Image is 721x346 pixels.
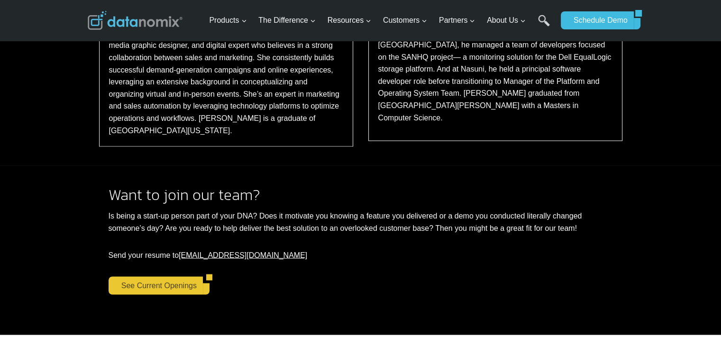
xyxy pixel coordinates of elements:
[109,27,343,137] p: [PERSON_NAME] is a data-driven marketing leader, creative multi-media graphic designer, and digit...
[209,14,246,27] span: Products
[109,276,203,294] a: See Current Openings
[487,14,526,27] span: About Us
[88,11,183,30] img: Datanomix
[561,11,634,29] a: Schedule Demo
[538,15,550,36] a: Search
[378,2,612,124] p: [PERSON_NAME] is a leader in software engineering with a strong background in data services, anal...
[674,300,721,346] iframe: Chat Widget
[179,251,307,259] a: [EMAIL_ADDRESS][DOMAIN_NAME]
[383,14,427,27] span: Customers
[328,14,371,27] span: Resources
[109,209,613,234] p: Is being a start-up person part of your DNA? Does it motivate you knowing a feature you delivered...
[258,14,316,27] span: The Difference
[205,5,556,36] nav: Primary Navigation
[109,187,613,202] h2: Want to join our team?
[109,249,613,261] p: Send your resume to
[439,14,475,27] span: Partners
